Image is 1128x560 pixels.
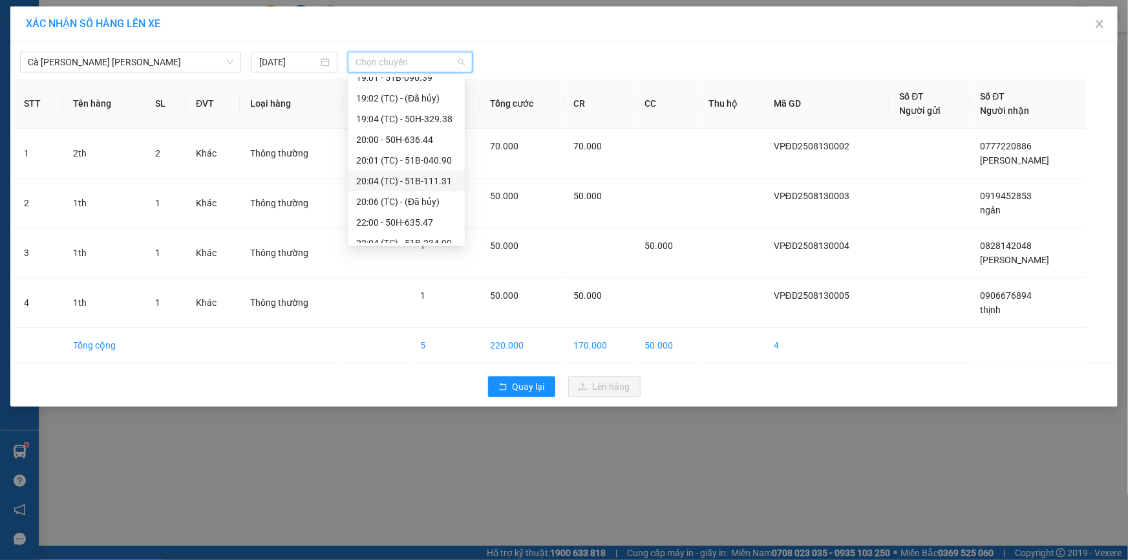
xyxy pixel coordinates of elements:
span: 0906676894 [981,290,1032,301]
td: Thông thường [240,228,343,278]
th: Tổng cước [480,79,564,129]
span: VPĐD2508130003 [774,191,849,201]
span: VPĐD2508130005 [774,290,849,301]
td: 4 [763,328,889,363]
span: 2 [156,148,161,158]
input: 13/08/2025 [259,55,318,69]
span: Người gửi [900,105,941,116]
span: [PERSON_NAME] [981,155,1050,166]
span: 50.000 [491,191,519,201]
th: ĐVT [186,79,240,129]
td: 220.000 [480,328,564,363]
span: 50.000 [574,191,602,201]
th: Mã GD [763,79,889,129]
b: GỬI : VP Đầm Dơi [16,94,156,115]
div: 22:04 (TC) - 51B-234.99 [356,236,457,250]
span: 0828142048 [981,241,1032,251]
td: 50.000 [634,328,698,363]
span: 1 [156,248,161,258]
span: thịnh [981,305,1001,315]
th: Tên hàng [63,79,145,129]
span: 1 [156,297,161,308]
th: Thu hộ [698,79,763,129]
td: 170.000 [564,328,635,363]
span: VPĐD2508130002 [774,141,849,151]
td: Khác [186,278,240,328]
td: 5 [410,328,480,363]
td: 3 [14,228,63,278]
div: 20:04 (TC) - 51B-111.31 [356,174,457,188]
td: Thông thường [240,278,343,328]
span: rollback [498,382,507,393]
td: Khác [186,129,240,178]
div: 20:01 (TC) - 51B-040.90 [356,153,457,167]
span: 70.000 [574,141,602,151]
li: 26 Phó Cơ Điều, Phường 12 [121,32,540,48]
div: 20:06 (TC) - (Đã hủy) [356,195,457,209]
span: 0777220886 [981,141,1032,151]
button: rollbackQuay lại [488,376,555,397]
span: Người nhận [981,105,1030,116]
span: 70.000 [491,141,519,151]
div: 22:00 - 50H-635.47 [356,215,457,230]
div: 20:00 - 50H-636.44 [356,133,457,147]
span: 50.000 [491,290,519,301]
th: CC [634,79,698,129]
span: 1 [156,198,161,208]
li: Hotline: 02839552959 [121,48,540,64]
span: Chọn chuyến [356,52,465,72]
td: 1th [63,278,145,328]
span: 50.000 [644,241,673,251]
th: SL [145,79,186,129]
td: 2 [14,178,63,228]
span: Số ĐT [900,91,924,102]
td: 2th [63,129,145,178]
div: 19:04 (TC) - 50H-329.38 [356,112,457,126]
th: Loại hàng [240,79,343,129]
span: Số ĐT [981,91,1005,102]
th: STT [14,79,63,129]
span: ngân [981,205,1001,215]
td: Thông thường [240,178,343,228]
td: Tổng cộng [63,328,145,363]
th: Ghi chú [343,79,410,129]
td: 4 [14,278,63,328]
button: Close [1081,6,1118,43]
span: 0919452853 [981,191,1032,201]
img: logo.jpg [16,16,81,81]
td: Thông thường [240,129,343,178]
th: CR [564,79,635,129]
span: Cà Mau - Hồ Chí Minh [28,52,233,72]
td: 1th [63,178,145,228]
span: VPĐD2508130004 [774,241,849,251]
div: 19:02 (TC) - (Đã hủy) [356,91,457,105]
div: 19:01 - 51B-090.39 [356,70,457,85]
span: 50.000 [574,290,602,301]
td: Khác [186,178,240,228]
td: 1 [14,129,63,178]
span: XÁC NHẬN SỐ HÀNG LÊN XE [26,17,160,30]
span: Quay lại [513,380,545,394]
button: uploadLên hàng [568,376,641,397]
td: 1th [63,228,145,278]
td: Khác [186,228,240,278]
span: 50.000 [491,241,519,251]
span: close [1094,19,1105,29]
span: [PERSON_NAME] [981,255,1050,265]
span: 1 [420,290,425,301]
span: 1 [420,241,425,251]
